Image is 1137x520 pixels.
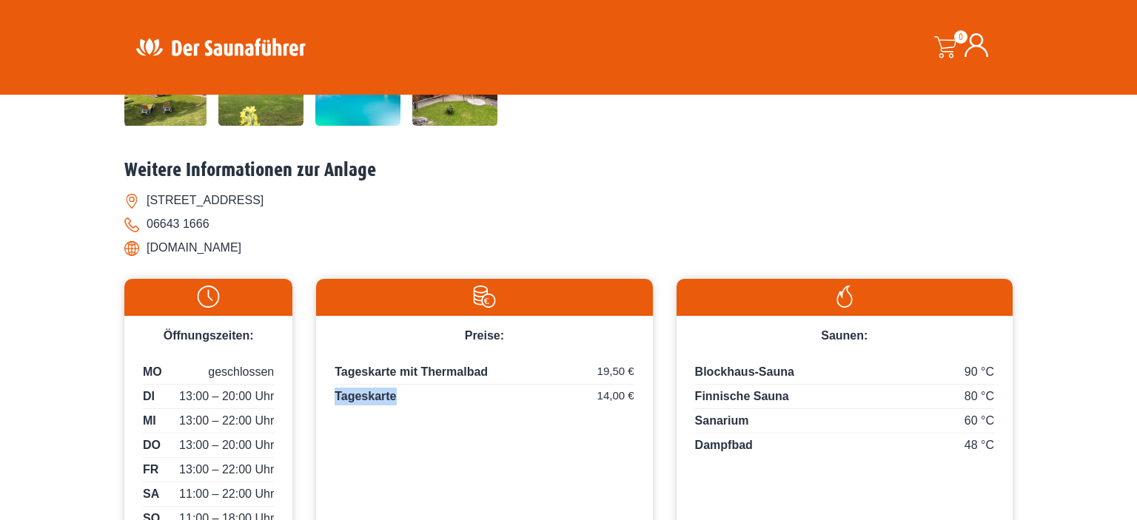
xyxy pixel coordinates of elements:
[179,436,274,454] span: 13:00 – 20:00 Uhr
[164,329,254,342] span: Öffnungszeiten:
[965,388,994,405] span: 80 °C
[695,414,749,427] span: Sanarium
[132,286,285,308] img: Uhr-weiss.svg
[965,436,994,454] span: 48 °C
[597,388,634,405] span: 14,00 €
[954,30,967,44] span: 0
[335,388,634,405] p: Tageskarte
[143,363,162,381] span: MO
[323,286,645,308] img: Preise-weiss.svg
[124,212,1013,236] li: 06643 1666
[695,365,794,378] span: Blockhaus-Sauna
[143,461,158,479] span: FR
[179,388,274,405] span: 13:00 – 20:00 Uhr
[695,439,753,451] span: Dampfbad
[597,363,634,380] span: 19,50 €
[124,159,1013,182] h2: Weitere Informationen zur Anlage
[821,329,868,342] span: Saunen:
[143,436,161,454] span: DO
[179,412,274,430] span: 13:00 – 22:00 Uhr
[208,363,274,381] span: geschlossen
[335,363,634,385] p: Tageskarte mit Thermalbad
[143,388,155,405] span: DI
[965,363,994,381] span: 90 °C
[965,412,994,430] span: 60 °C
[124,189,1013,212] li: [STREET_ADDRESS]
[695,390,789,402] span: Finnische Sauna
[143,485,159,503] span: SA
[179,461,274,479] span: 13:00 – 22:00 Uhr
[684,286,1005,308] img: Flamme-weiss.svg
[179,485,274,503] span: 11:00 – 22:00 Uhr
[124,236,1013,260] li: [DOMAIN_NAME]
[143,412,156,430] span: MI
[465,329,504,342] span: Preise:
